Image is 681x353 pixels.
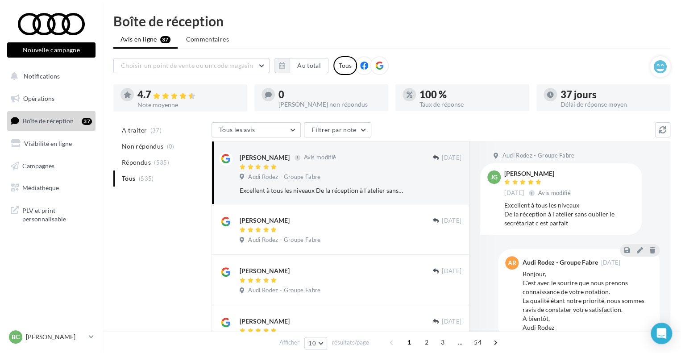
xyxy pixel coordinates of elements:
span: [DATE] [442,267,461,275]
span: Répondus [122,158,151,167]
div: Excellent à tous les niveaux De la réception à l atelier sans oublier le secrétariat c est parfait [240,186,403,195]
span: 3 [436,335,450,349]
span: 1 [402,335,416,349]
a: BC [PERSON_NAME] [7,328,96,345]
span: Campagnes [22,162,54,169]
span: résultats/page [332,338,369,347]
a: PLV et print personnalisable [5,201,97,227]
span: Médiathèque [22,184,59,191]
span: (37) [150,127,162,134]
button: Nouvelle campagne [7,42,96,58]
span: Avis modifié [538,189,571,196]
button: Au total [274,58,328,73]
div: [PERSON_NAME] [240,317,290,326]
span: ... [453,335,467,349]
span: Boîte de réception [23,117,74,125]
button: Au total [290,58,328,73]
span: 2 [419,335,434,349]
span: A traiter [122,126,147,135]
div: Open Intercom Messenger [651,323,672,344]
span: [DATE] [442,154,461,162]
div: Bonjour, C'est avec le sourire que nous prenons connaissance de votre notation. La qualité étant ... [522,270,652,332]
div: 4.7 [137,90,240,100]
p: [PERSON_NAME] [26,332,85,341]
span: Non répondus [122,142,163,151]
span: Commentaires [186,35,229,44]
span: (535) [154,159,169,166]
div: [PERSON_NAME] [240,153,290,162]
span: 54 [470,335,485,349]
a: Visibilité en ligne [5,134,97,153]
div: 37 jours [561,90,663,100]
span: Choisir un point de vente ou un code magasin [121,62,253,69]
div: [PERSON_NAME] [240,216,290,225]
span: Visibilité en ligne [24,140,72,147]
span: Audi Rodez - Groupe Fabre [248,287,320,295]
span: [DATE] [442,318,461,326]
div: Audi Rodez - Groupe Fabre [522,259,598,266]
span: [DATE] [442,217,461,225]
a: Médiathèque [5,179,97,197]
div: 37 [82,118,92,125]
div: Boîte de réception [113,14,670,28]
div: Tous [333,56,357,75]
button: 10 [304,337,327,349]
button: Choisir un point de vente ou un code magasin [113,58,270,73]
button: Notifications [5,67,94,86]
span: Tous les avis [219,126,255,133]
span: [DATE] [601,260,620,266]
div: 0 [278,90,381,100]
div: 100 % [419,90,522,100]
div: Taux de réponse [419,101,522,108]
span: [DATE] [504,189,524,197]
span: PLV et print personnalisable [22,204,92,224]
a: Campagnes [5,157,97,175]
div: Excellent à tous les niveaux De la réception à l atelier sans oublier le secrétariat c est parfait [504,201,635,228]
a: Opérations [5,89,97,108]
button: Filtrer par note [304,122,371,137]
div: Délai de réponse moyen [561,101,663,108]
button: Tous les avis [212,122,301,137]
span: Audi Rodez - Groupe Fabre [248,173,320,181]
div: [PERSON_NAME] non répondus [278,101,381,108]
span: Audi Rodez - Groupe Fabre [502,152,574,160]
span: Avis modifié [303,154,336,161]
span: Notifications [24,72,60,80]
div: [PERSON_NAME] [504,170,573,177]
span: 10 [308,340,316,347]
span: Afficher [279,338,299,347]
span: AR [508,258,516,267]
span: Audi Rodez - Groupe Fabre [248,236,320,244]
div: Note moyenne [137,102,240,108]
span: Opérations [23,95,54,102]
a: Boîte de réception37 [5,111,97,130]
div: [PERSON_NAME] [240,266,290,275]
span: BC [12,332,20,341]
span: (0) [167,143,174,150]
span: JG [490,173,498,182]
